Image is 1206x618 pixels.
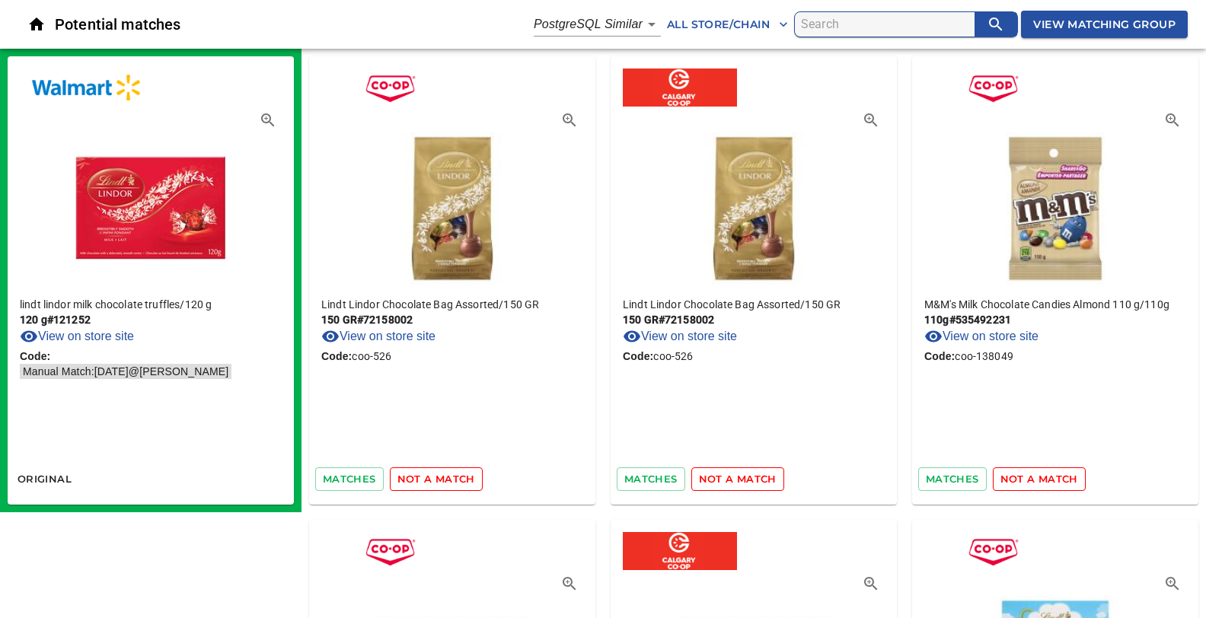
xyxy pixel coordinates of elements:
[926,470,979,488] span: matches
[390,467,483,491] button: not a match
[667,15,788,34] span: All Store/Chain
[20,350,50,362] b: Code:
[323,470,376,488] span: matches
[1033,15,1176,34] span: View Matching Group
[20,362,231,381] span: Manual Match: [DATE] @ [PERSON_NAME]
[20,312,282,327] p: 120 g # 121252
[993,467,1086,491] button: not a match
[624,470,678,488] span: matches
[321,327,435,346] a: View on store site
[321,312,583,327] p: 150 GR # 72158002
[321,68,456,107] img: coop.png
[75,125,227,285] img: lindor milk chocolate truffles
[18,6,55,43] button: Close
[376,125,528,285] img: lindor chocolate bag assorted
[55,12,534,37] h6: Potential matches
[924,312,1186,327] p: 110g # 535492231
[623,68,737,107] img: calgary-coop.png
[321,350,352,362] b: Code:
[397,470,475,488] span: not a match
[979,125,1131,285] img: milk chocolate candies almond 110 g
[924,350,955,362] b: Code:
[623,297,885,312] p: Lindt Lindor Chocolate Bag Assorted / 150 GR
[699,470,777,488] span: not a match
[321,349,583,364] p: coo-526
[801,12,975,37] input: search
[20,327,134,346] a: View on store site
[534,18,643,30] em: PostgreSQL Similar
[623,327,737,346] a: View on store site
[1021,11,1188,39] button: View Matching Group
[623,349,885,364] p: coo-526
[924,349,1186,364] p: coo-138049
[20,297,282,312] p: lindt lindor milk chocolate truffles / 120 g
[975,12,1017,37] button: search
[924,532,1059,570] img: coop.png
[14,467,75,491] button: Original
[623,350,653,362] b: Code:
[534,12,661,37] div: PostgreSQL Similar
[924,327,1038,346] a: View on store site
[321,297,583,312] p: Lindt Lindor Chocolate Bag Assorted / 150 GR
[623,532,737,570] img: calgary-coop.png
[315,467,384,491] button: matches
[924,68,1059,107] img: coop.png
[678,125,830,285] img: lindor chocolate bag assorted
[20,68,155,107] img: walmart.png
[918,467,987,491] button: matches
[18,470,72,488] span: Original
[623,312,885,327] p: 150 GR # 72158002
[1000,470,1078,488] span: not a match
[617,467,685,491] button: matches
[691,467,784,491] button: not a match
[321,532,456,570] img: coop.png
[924,297,1186,312] p: M&M's Milk Chocolate Candies Almond 110 g / 110g
[661,11,794,39] button: All Store/Chain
